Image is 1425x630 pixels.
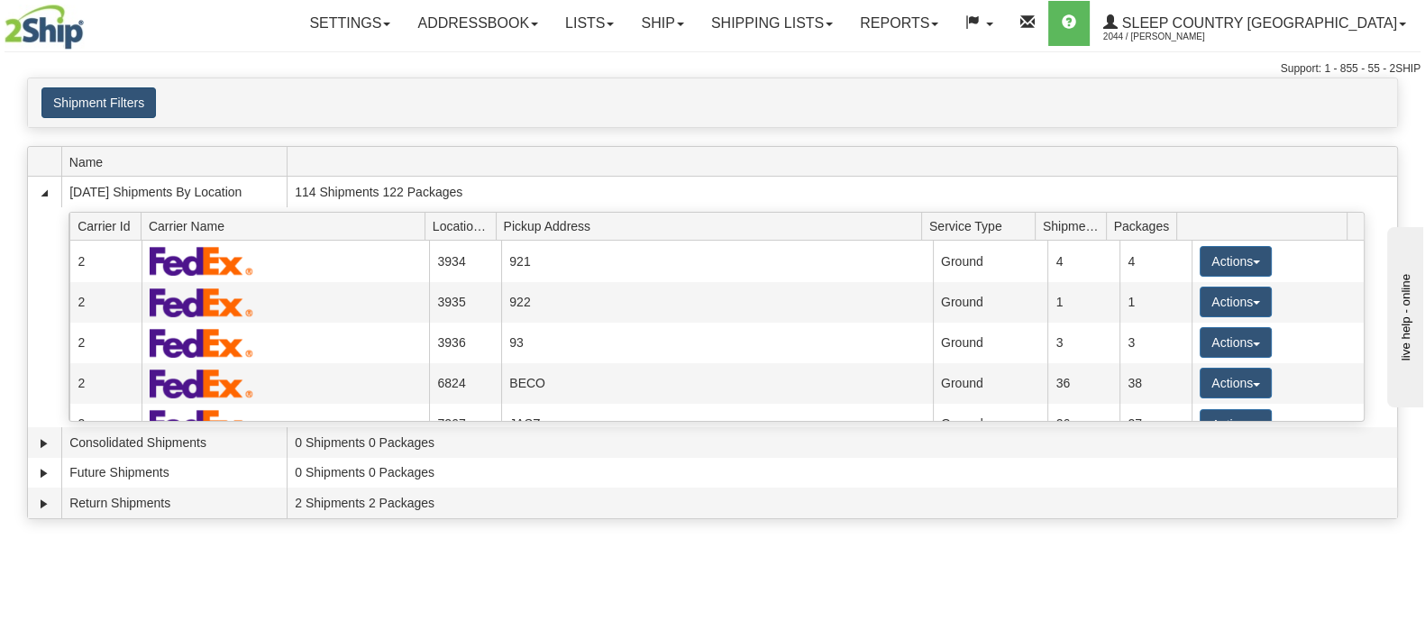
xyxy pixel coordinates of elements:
span: Location Id [433,212,496,240]
td: 2 Shipments 2 Packages [287,488,1397,518]
td: 6824 [429,363,501,404]
button: Actions [1200,246,1272,277]
td: 2 [69,323,142,363]
td: 3936 [429,323,501,363]
div: Support: 1 - 855 - 55 - 2SHIP [5,61,1420,77]
a: Reports [846,1,952,46]
td: 4 [1119,241,1192,281]
div: live help - online [14,15,167,29]
td: 1 [1119,282,1192,323]
button: Actions [1200,327,1272,358]
td: 26 [1047,404,1119,444]
td: Ground [933,323,1048,363]
a: Expand [35,434,53,452]
td: 921 [501,241,933,281]
img: FedEx [150,409,253,439]
span: Name [69,148,287,176]
td: 114 Shipments 122 Packages [287,177,1397,207]
button: Actions [1200,287,1272,317]
td: 1 [1047,282,1119,323]
td: 2 [69,282,142,323]
td: Ground [933,282,1048,323]
a: Expand [35,464,53,482]
td: 2 [69,241,142,281]
td: [DATE] Shipments By Location [61,177,287,207]
td: 2 [69,404,142,444]
span: 2044 / [PERSON_NAME] [1103,28,1238,46]
button: Actions [1200,368,1272,398]
td: BECO [501,363,933,404]
td: 922 [501,282,933,323]
a: Lists [552,1,627,46]
a: Shipping lists [698,1,846,46]
img: FedEx [150,369,253,398]
td: 93 [501,323,933,363]
td: 38 [1119,363,1192,404]
a: Ship [627,1,697,46]
a: Sleep Country [GEOGRAPHIC_DATA] 2044 / [PERSON_NAME] [1090,1,1420,46]
span: Service Type [929,212,1035,240]
td: 7267 [429,404,501,444]
a: Addressbook [404,1,552,46]
td: 3 [1047,323,1119,363]
span: Sleep Country [GEOGRAPHIC_DATA] [1118,15,1397,31]
img: FedEx [150,328,253,358]
a: Collapse [35,184,53,202]
td: Consolidated Shipments [61,427,287,458]
td: 0 Shipments 0 Packages [287,458,1397,488]
td: Ground [933,241,1048,281]
span: Pickup Address [504,212,922,240]
iframe: chat widget [1384,223,1423,406]
td: JASZ [501,404,933,444]
td: Ground [933,363,1048,404]
button: Shipment Filters [41,87,156,118]
td: Ground [933,404,1048,444]
span: Carrier Id [78,212,141,240]
td: Future Shipments [61,458,287,488]
span: Packages [1114,212,1177,240]
span: Shipments [1043,212,1106,240]
span: Carrier Name [149,212,425,240]
td: 36 [1047,363,1119,404]
img: FedEx [150,288,253,317]
td: 2 [69,363,142,404]
td: 3934 [429,241,501,281]
a: Settings [296,1,404,46]
td: 3 [1119,323,1192,363]
td: Return Shipments [61,488,287,518]
button: Actions [1200,409,1272,440]
img: FedEx [150,246,253,276]
td: 4 [1047,241,1119,281]
img: logo2044.jpg [5,5,84,50]
td: 27 [1119,404,1192,444]
a: Expand [35,495,53,513]
td: 0 Shipments 0 Packages [287,427,1397,458]
td: 3935 [429,282,501,323]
